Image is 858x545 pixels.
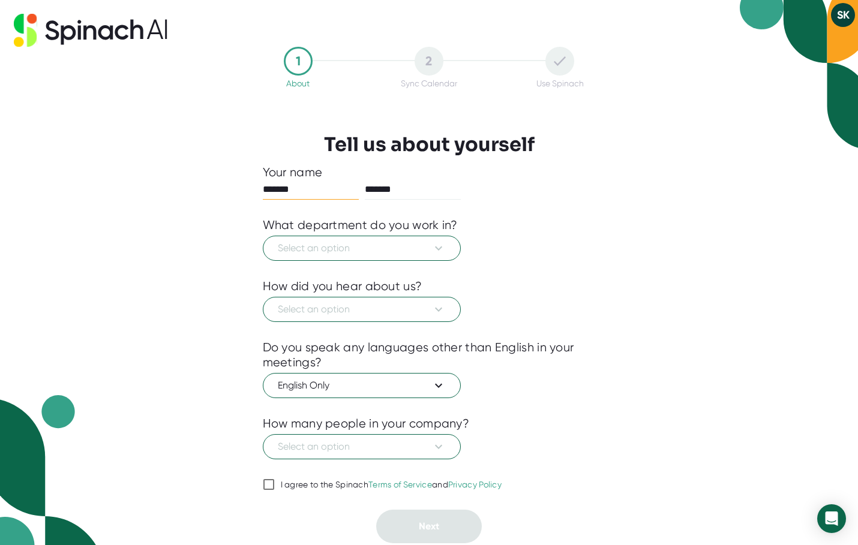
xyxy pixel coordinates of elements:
[536,79,584,88] div: Use Spinach
[324,133,535,156] h3: Tell us about yourself
[401,79,457,88] div: Sync Calendar
[286,79,310,88] div: About
[263,165,596,180] div: Your name
[263,297,461,322] button: Select an option
[263,236,461,261] button: Select an option
[263,416,470,431] div: How many people in your company?
[278,439,446,454] span: Select an option
[278,378,446,393] span: English Only
[376,510,482,543] button: Next
[817,504,846,533] div: Open Intercom Messenger
[448,480,502,489] a: Privacy Policy
[419,520,439,532] span: Next
[263,218,458,233] div: What department do you work in?
[263,279,422,294] div: How did you hear about us?
[263,373,461,398] button: English Only
[284,47,313,76] div: 1
[263,434,461,459] button: Select an option
[415,47,443,76] div: 2
[831,3,855,27] button: SK
[278,241,446,255] span: Select an option
[368,480,432,489] a: Terms of Service
[278,302,446,317] span: Select an option
[263,340,596,370] div: Do you speak any languages other than English in your meetings?
[281,480,502,490] div: I agree to the Spinach and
